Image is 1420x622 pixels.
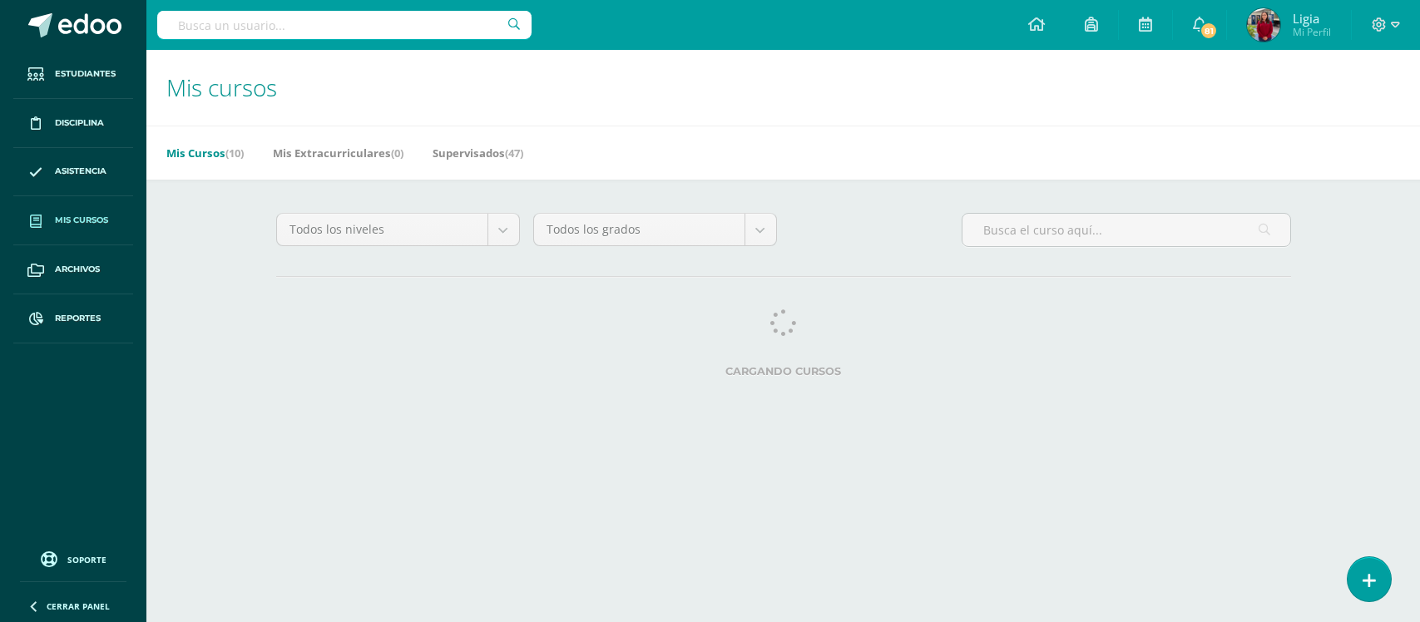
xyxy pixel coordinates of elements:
[13,99,133,148] a: Disciplina
[13,245,133,294] a: Archivos
[225,146,244,160] span: (10)
[547,214,732,245] span: Todos los grados
[55,116,104,130] span: Disciplina
[13,148,133,197] a: Asistencia
[55,263,100,276] span: Archivos
[166,72,277,103] span: Mis cursos
[273,140,403,166] a: Mis Extracurriculares(0)
[1247,8,1280,42] img: e66938ea6f53d621eb85b78bb3ab8b81.png
[20,547,126,570] a: Soporte
[47,600,110,612] span: Cerrar panel
[55,67,116,81] span: Estudiantes
[1293,25,1331,39] span: Mi Perfil
[391,146,403,160] span: (0)
[13,50,133,99] a: Estudiantes
[289,214,475,245] span: Todos los niveles
[13,196,133,245] a: Mis cursos
[433,140,523,166] a: Supervisados(47)
[55,312,101,325] span: Reportes
[1293,10,1331,27] span: Ligia
[55,165,106,178] span: Asistencia
[276,365,1291,378] label: Cargando cursos
[55,214,108,227] span: Mis cursos
[13,294,133,343] a: Reportes
[277,214,519,245] a: Todos los niveles
[157,11,532,39] input: Busca un usuario...
[534,214,776,245] a: Todos los grados
[962,214,1290,246] input: Busca el curso aquí...
[67,554,106,565] span: Soporte
[1200,22,1218,40] span: 81
[166,140,244,166] a: Mis Cursos(10)
[505,146,523,160] span: (47)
